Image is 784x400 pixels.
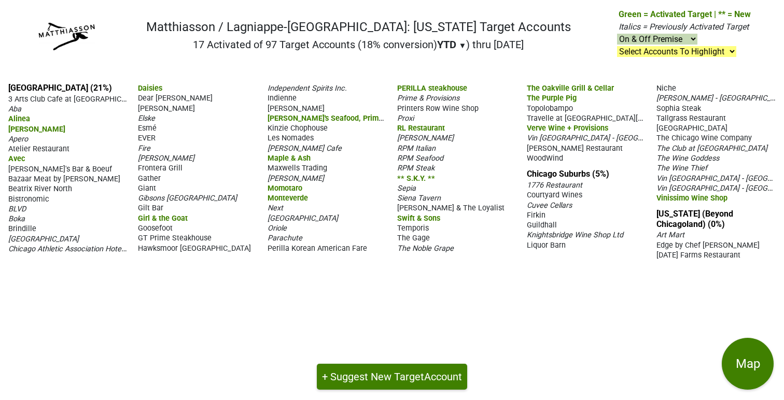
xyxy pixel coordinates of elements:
span: Gilt Bar [138,204,163,212]
span: Siena Tavern [397,194,441,203]
span: BLVD [8,205,26,213]
span: Proxi [397,114,414,123]
span: [PERSON_NAME] [8,125,65,134]
span: [PERSON_NAME] [268,104,325,113]
span: Esmé [138,124,157,133]
span: Indienne [268,94,297,103]
span: Prime & Provisions [397,94,459,103]
span: Perilla Korean American Fare [268,244,367,253]
span: RL Restaurant [397,124,445,133]
button: + Suggest New TargetAccount [317,364,467,390]
span: Gibsons [GEOGRAPHIC_DATA] [138,194,237,203]
span: The Purple Pig [527,94,577,103]
span: [PERSON_NAME] [138,104,195,113]
img: Matthiasson [33,21,98,54]
span: [PERSON_NAME] & The Loyalist [397,204,505,212]
span: Sophia Steak [656,104,701,113]
span: Apero [8,135,28,144]
span: [GEOGRAPHIC_DATA] [268,214,338,223]
span: Frontera Grill [138,164,183,173]
span: Tallgrass Restaurant [656,114,726,123]
span: Goosefoot [138,224,173,233]
span: Gather [138,174,161,183]
span: [DATE] Farms Restaurant [656,251,740,260]
span: Verve Wine + Provisions [527,124,608,133]
span: Knightsbridge Wine Shop Ltd [527,231,623,239]
span: Travelle at [GEOGRAPHIC_DATA][PERSON_NAME], [GEOGRAPHIC_DATA] [527,113,767,123]
span: The Wine Thief [656,164,707,173]
span: Next [268,204,283,212]
span: Green = Activated Target | ** = New [619,9,751,19]
h1: Matthiasson / Lagniappe-[GEOGRAPHIC_DATA]: [US_STATE] Target Accounts [146,20,571,35]
span: Momotaro [268,184,302,193]
span: Les Nomades [268,134,314,142]
span: [PERSON_NAME]'s Seafood, Prime Steak & Stone Crab [268,113,451,123]
span: [PERSON_NAME] Cafe [268,144,342,153]
span: Girl & the Goat [138,214,188,223]
span: The Chicago Wine Company [656,134,752,142]
span: Parachute [268,234,302,242]
span: Bistronomic [8,195,49,204]
span: Swift & Sons [397,214,440,223]
span: The Wine Goddess [656,154,719,163]
span: [GEOGRAPHIC_DATA] [656,124,727,133]
span: Daisies [138,84,162,93]
a: Chicago Suburbs (5%) [527,169,609,179]
span: Topolobampo [527,104,573,113]
span: The Gage [397,234,430,242]
span: Sepia [397,184,416,193]
button: Map [722,338,774,390]
span: [PERSON_NAME] [268,174,324,183]
span: PERILLA steakhouse [397,84,467,93]
span: YTD [437,38,456,51]
span: The Club at [GEOGRAPHIC_DATA] [656,144,767,153]
span: Courtyard Wines [527,191,582,199]
span: Brindille [8,224,36,233]
span: Maple & Ash [268,154,311,163]
span: Account [424,370,462,383]
span: Italics = Previously Activated Target [619,22,749,32]
h2: 17 Activated of 97 Target Accounts (18% conversion) ) thru [DATE] [146,38,571,51]
span: Niche [656,84,676,93]
span: Hawksmoor [GEOGRAPHIC_DATA] [138,244,251,253]
span: Aba [8,105,21,113]
a: [US_STATE] (Beyond Chicagoland) (0%) [656,209,733,228]
span: Edge by Chef [PERSON_NAME] [656,241,760,250]
span: Atelier Restaurant [8,145,69,153]
span: GT Prime Steakhouse [138,234,212,242]
span: EVER [138,134,156,142]
span: [PERSON_NAME] [138,154,194,163]
span: Printers Row Wine Shop [397,104,479,113]
span: 1776 Restaurant [527,181,582,190]
a: [GEOGRAPHIC_DATA] (21%) [8,83,112,93]
span: [PERSON_NAME] Restaurant [527,144,623,153]
span: Vin [GEOGRAPHIC_DATA] - [GEOGRAPHIC_DATA] [527,133,687,142]
span: Monteverde [268,194,308,203]
span: [GEOGRAPHIC_DATA] [8,235,79,244]
span: RPM Italian [397,144,436,153]
span: Boka [8,215,25,223]
span: The Oakville Grill & Cellar [527,84,614,93]
span: [PERSON_NAME] [397,134,454,142]
span: [PERSON_NAME]'s Bar & Boeuf [8,165,112,174]
span: Bazaar Meat by [PERSON_NAME] [8,175,120,183]
span: Firkin [527,211,545,220]
span: Temporis [397,224,429,233]
span: Cuvee Cellars [527,201,572,210]
span: Guildhall [527,221,557,230]
span: ▼ [459,41,467,50]
span: Dear [PERSON_NAME] [138,94,213,103]
span: Fire [138,144,150,153]
span: RPM Steak [397,164,435,173]
span: RPM Seafood [397,154,443,163]
span: Maxwells Trading [268,164,327,173]
span: Avec [8,154,25,163]
span: Oriole [268,224,287,233]
span: Beatrix River North [8,184,72,193]
span: Chicago Athletic Association Hotel - [GEOGRAPHIC_DATA] [8,244,200,253]
span: Vinissimo Wine Shop [656,194,727,203]
span: Independent Spirits Inc. [268,84,347,93]
span: 3 Arts Club Cafe at [GEOGRAPHIC_DATA] [8,94,145,104]
span: Elske [138,114,155,123]
span: WoodWind [527,154,563,163]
